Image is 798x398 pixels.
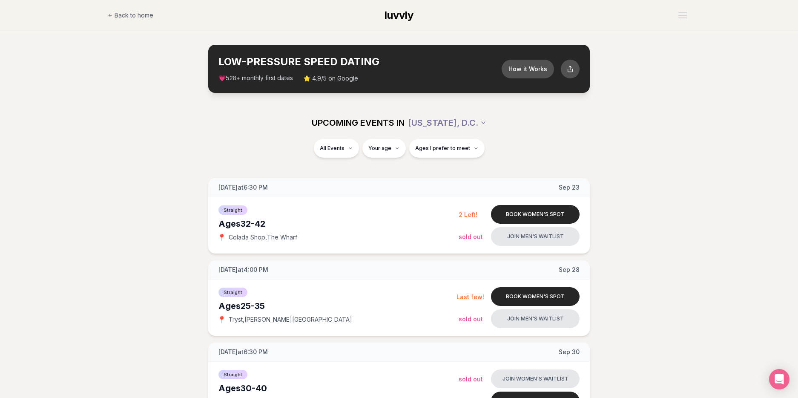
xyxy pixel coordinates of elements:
a: luvvly [385,9,413,22]
span: 💗 + monthly first dates [218,74,293,83]
div: Ages 30-40 [218,382,459,394]
span: [DATE] at 4:00 PM [218,265,268,274]
button: Book women's spot [491,287,580,306]
div: Ages 32-42 [218,218,459,230]
span: 2 Left! [459,211,477,218]
button: Join men's waitlist [491,227,580,246]
span: ⭐ 4.9/5 on Google [303,74,358,83]
span: 📍 [218,316,225,323]
div: Ages 25-35 [218,300,456,312]
button: Ages I prefer to meet [409,139,485,158]
span: Straight [218,205,247,215]
h2: LOW-PRESSURE SPEED DATING [218,55,502,69]
span: Ages I prefer to meet [415,145,470,152]
span: Sep 28 [559,265,580,274]
button: Book women's spot [491,205,580,224]
span: luvvly [385,9,413,21]
span: [DATE] at 6:30 PM [218,183,268,192]
span: Last few! [456,293,484,300]
div: Open Intercom Messenger [769,369,789,389]
span: Colada Shop , The Wharf [229,233,297,242]
button: How it Works [502,60,554,78]
span: UPCOMING EVENTS IN [312,117,405,129]
span: Straight [218,288,247,297]
span: Sep 23 [559,183,580,192]
button: All Events [314,139,359,158]
span: [DATE] at 6:30 PM [218,348,268,356]
span: Straight [218,370,247,379]
span: Sold Out [459,315,483,323]
span: 📍 [218,234,225,241]
span: Sold Out [459,375,483,383]
button: Join women's waitlist [491,369,580,388]
span: Sold Out [459,233,483,240]
span: Back to home [115,11,153,20]
button: Your age [362,139,406,158]
span: Your age [368,145,391,152]
button: Join men's waitlist [491,309,580,328]
span: Sep 30 [559,348,580,356]
button: Open menu [675,9,690,22]
span: Tryst , [PERSON_NAME][GEOGRAPHIC_DATA] [229,315,352,324]
a: Back to home [108,7,153,24]
button: [US_STATE], D.C. [408,113,487,132]
span: All Events [320,145,344,152]
span: 528 [226,75,236,82]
